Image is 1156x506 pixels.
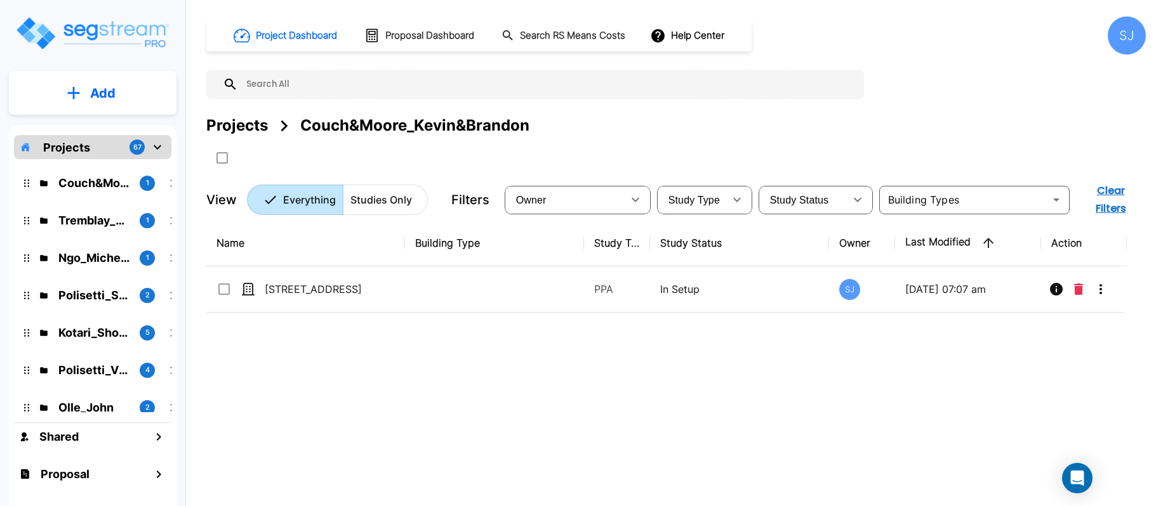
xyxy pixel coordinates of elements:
[650,220,829,266] th: Study Status
[343,185,428,215] button: Studies Only
[58,212,130,229] p: Tremblay_Leah
[58,287,130,304] p: Polisetti_Sridhar
[206,114,268,137] div: Projects
[660,182,724,217] div: Select
[1047,191,1065,209] button: Open
[405,220,584,266] th: Building Type
[660,282,819,297] p: In Setup
[15,15,170,51] img: Logo
[1076,178,1146,221] button: Clear Filters
[283,192,336,207] p: Everything
[146,215,149,226] p: 1
[668,195,720,205] span: Study Type
[1108,16,1146,55] div: SJ
[883,191,1045,209] input: Building Types
[507,182,623,217] div: Select
[1041,220,1127,266] th: Action
[146,252,149,263] p: 1
[584,220,650,266] th: Study Type
[58,324,130,341] p: Kotari_Shoban
[145,402,150,413] p: 2
[90,84,116,103] p: Add
[516,195,547,205] span: Owner
[1088,276,1113,302] button: More-Options
[265,282,392,297] p: [STREET_ADDRESS]
[829,220,895,266] th: Owner
[300,114,529,137] div: Couch&Moore_Kevin&Brandon
[385,29,474,43] h1: Proposal Dashboard
[133,142,142,153] p: 67
[58,399,130,416] p: Olle_John
[39,428,79,445] h1: Shared
[350,192,412,207] p: Studies Only
[594,282,640,297] p: PPA
[761,182,845,217] div: Select
[1044,276,1069,302] button: Info
[9,75,176,112] button: Add
[58,249,130,266] p: Ngo_Michelle
[1069,276,1088,302] button: Delete
[247,185,343,215] button: Everything
[839,279,860,300] div: SJ
[895,220,1041,266] th: Last Modified
[238,70,858,99] input: Search All
[520,29,625,43] h1: Search RS Means Costs
[145,365,150,375] p: 4
[206,220,405,266] th: Name
[359,22,481,49] button: Proposal Dashboard
[209,145,235,171] button: SelectAll
[58,174,130,191] p: Couch&Moore_Kevin&Brandon
[145,327,150,338] p: 5
[496,23,632,48] button: Search RS Means Costs
[145,290,150,301] p: 2
[58,361,130,379] p: Polisetti_Vinay
[770,195,829,205] span: Study Status
[229,22,344,49] button: Project Dashboard
[256,29,337,43] h1: Project Dashboard
[451,190,489,209] p: Filters
[1062,463,1093,493] div: Open Intercom Messenger
[41,465,90,483] h1: Proposal
[146,178,149,188] p: 1
[206,190,237,209] p: View
[905,282,1031,297] p: [DATE] 07:07 am
[648,23,729,48] button: Help Center
[43,139,90,156] p: Projects
[247,185,428,215] div: Platform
